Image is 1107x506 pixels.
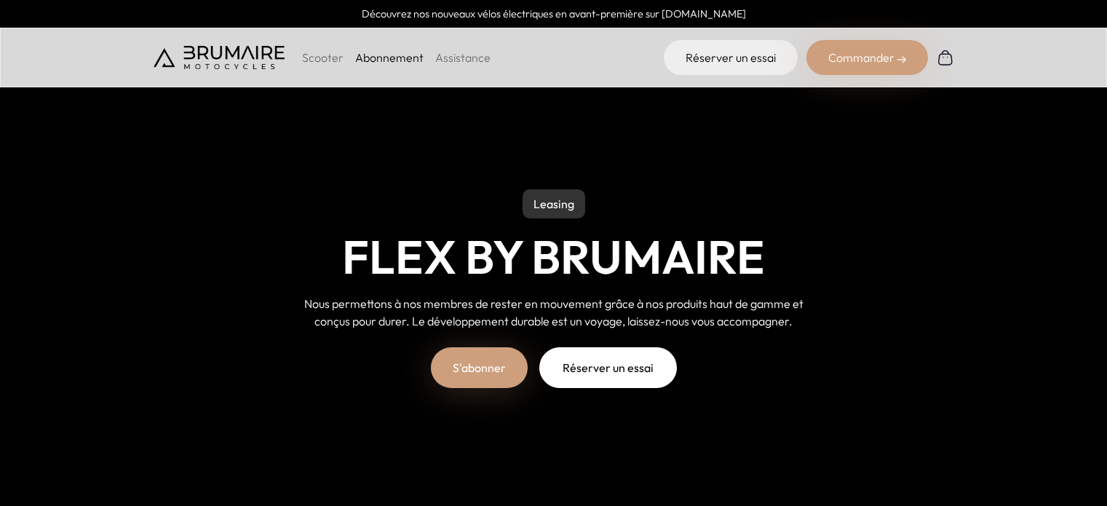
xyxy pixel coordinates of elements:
[355,50,424,65] a: Abonnement
[431,347,528,388] a: S'abonner
[342,230,765,284] h1: Flex by Brumaire
[539,347,677,388] a: Réserver un essai
[154,46,285,69] img: Brumaire Motocycles
[897,55,906,64] img: right-arrow-2.png
[435,50,491,65] a: Assistance
[304,296,804,328] span: Nous permettons à nos membres de rester en mouvement grâce à nos produits haut de gamme et conçus...
[937,49,954,66] img: Panier
[664,40,798,75] a: Réserver un essai
[523,189,585,218] p: Leasing
[806,40,928,75] div: Commander
[302,49,344,66] p: Scooter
